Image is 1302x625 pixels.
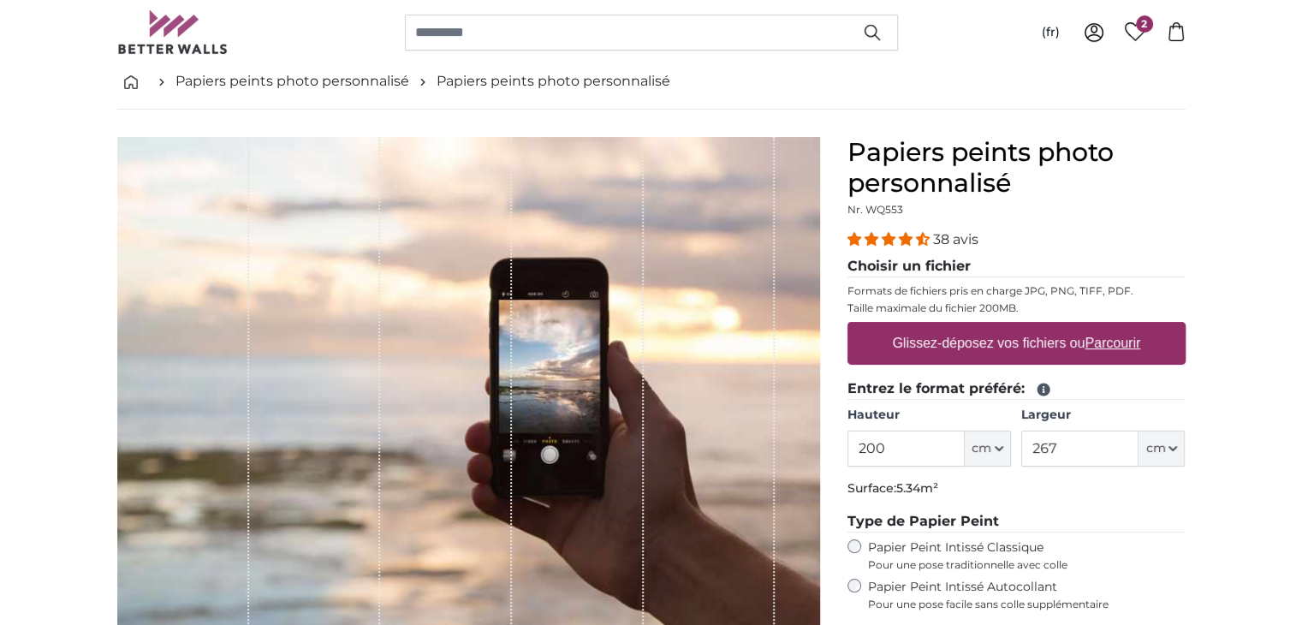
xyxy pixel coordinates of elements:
[868,579,1186,611] label: Papier Peint Intissé Autocollant
[847,480,1186,497] p: Surface:
[1139,431,1185,467] button: cm
[847,256,1186,277] legend: Choisir un fichier
[847,378,1186,400] legend: Entrez le format préféré:
[117,10,229,54] img: Betterwalls
[1085,336,1140,350] u: Parcourir
[847,231,933,247] span: 4.34 stars
[847,137,1186,199] h1: Papiers peints photo personnalisé
[847,407,1011,424] label: Hauteur
[847,203,903,216] span: Nr. WQ553
[885,326,1147,360] label: Glissez-déposez vos fichiers ou
[1028,17,1073,48] button: (fr)
[117,54,1186,110] nav: breadcrumbs
[1021,407,1185,424] label: Largeur
[868,598,1186,611] span: Pour une pose facile sans colle supplémentaire
[1136,15,1153,33] span: 2
[175,71,409,92] a: Papiers peints photo personnalisé
[847,301,1186,315] p: Taille maximale du fichier 200MB.
[868,558,1186,572] span: Pour une pose traditionnelle avec colle
[965,431,1011,467] button: cm
[437,71,670,92] a: Papiers peints photo personnalisé
[847,284,1186,298] p: Formats de fichiers pris en charge JPG, PNG, TIFF, PDF.
[933,231,978,247] span: 38 avis
[1145,440,1165,457] span: cm
[868,539,1186,572] label: Papier Peint Intissé Classique
[896,480,938,496] span: 5.34m²
[972,440,991,457] span: cm
[847,511,1186,533] legend: Type de Papier Peint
